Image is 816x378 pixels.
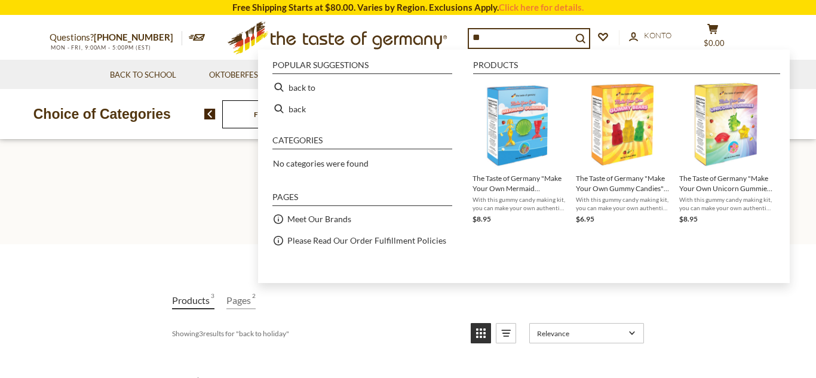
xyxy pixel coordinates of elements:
[204,109,216,119] img: previous arrow
[268,208,457,230] li: Meet Our Brands
[468,76,571,230] li: The Taste of Germany "Make Your Own Mermaid Gummies," 180g
[211,292,214,308] span: 3
[209,69,271,82] a: Oktoberfest
[473,61,780,74] li: Products
[172,323,462,343] div: Showing results for " "
[287,212,351,226] a: Meet Our Brands
[252,292,256,308] span: 2
[679,195,773,212] span: With this gummy candy making kit, you can make your own authentic German unicorn-themed gummies w...
[272,61,452,74] li: Popular suggestions
[674,76,778,230] li: The Taste of Germany "Make Your Own Unicorn Gummies" Kit, 180 g
[576,81,670,225] a: The Taste of Germany "Make Your Own Gummy Candies" Kit, Mix Only 6.4 ozWith this gummy candy maki...
[110,69,176,82] a: Back to School
[473,214,491,223] span: $8.95
[226,292,256,309] a: View Pages Tab
[268,76,457,98] li: back to
[172,292,214,309] a: View Products Tab
[576,214,594,223] span: $6.95
[273,158,369,168] span: No categories were found
[679,81,773,225] a: The Taste of Germany "Make Your Own Unicorn Gummies" Kit, 180 gWith this gummy candy making kit, ...
[94,32,173,42] a: [PHONE_NUMBER]
[37,193,779,220] h1: Search results
[268,230,457,251] li: Please Read Our Order Fulfillment Policies
[695,23,731,53] button: $0.00
[287,233,446,247] a: Please Read Our Order Fulfillment Policies
[679,214,698,223] span: $8.95
[629,29,671,42] a: Konto
[704,38,725,48] span: $0.00
[50,44,151,51] span: MON - FRI, 9:00AM - 5:00PM (EST)
[576,173,670,193] span: The Taste of Germany "Make Your Own Gummy Candies" Kit, Mix Only 6.4 oz
[473,81,566,225] a: The Taste of Germany "Make Your Own Mermaid Gummies," 180gWith this gummy candy making kit, you c...
[576,195,670,212] span: With this gummy candy making kit, you can make your own authentic German gummy candies within min...
[258,50,790,282] div: Instant Search Results
[50,30,182,45] p: Questions?
[272,136,452,149] li: Categories
[199,329,203,338] b: 3
[644,30,671,40] span: Konto
[571,76,674,230] li: The Taste of Germany "Make Your Own Gummy Candies" Kit, Mix Only 6.4 oz
[679,173,773,193] span: The Taste of Germany "Make Your Own Unicorn Gummies" Kit, 180 g
[473,195,566,212] span: With this gummy candy making kit, you can make your own authentic German mermaid-themed gummies w...
[254,110,311,119] a: Food By Category
[499,2,584,13] a: Click here for details.
[471,323,491,343] a: View grid mode
[272,193,452,206] li: Pages
[529,323,644,343] a: Sort options
[268,98,457,119] li: back
[473,173,566,193] span: The Taste of Germany "Make Your Own Mermaid Gummies," 180g
[537,329,625,338] span: Relevance
[496,323,516,343] a: View list mode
